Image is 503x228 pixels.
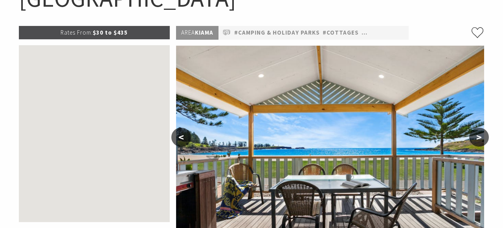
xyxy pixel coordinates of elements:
p: Kiama [176,26,218,40]
p: $30 to $435 [19,26,170,39]
button: > [469,128,489,147]
a: #Pet Friendly [362,28,407,38]
a: #Camping & Holiday Parks [234,28,320,38]
span: Rates From: [61,29,93,36]
a: #Cottages [323,28,359,38]
button: < [171,128,191,147]
span: Area [181,29,195,36]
